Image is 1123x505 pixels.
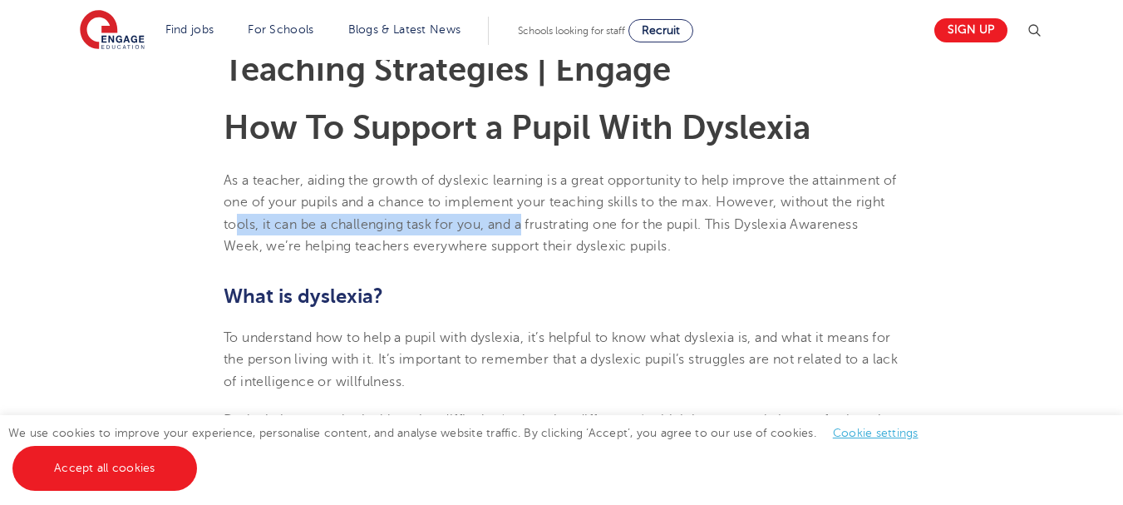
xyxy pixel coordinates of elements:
span: As a teacher, aiding the growth of dyslexic learning is a great opportunity to help improve the a... [224,173,897,254]
a: Cookie settings [833,427,919,439]
span: To understand how to help a pupil with dyslexia, it’s helpful to know what dyslexia is, and what ... [224,330,898,389]
a: Blogs & Latest News [348,23,461,36]
span: Schools looking for staff [518,25,625,37]
span: We use cookies to improve your experience, personalise content, and analyse website traffic. By c... [8,427,935,474]
a: Accept all cookies [12,446,197,491]
a: For Schools [248,23,313,36]
span: Recruit [642,24,680,37]
img: Engage Education [80,10,145,52]
h1: Supporting Dyslexia In Schools: 10 Teaching Strategies | Engage [224,20,899,87]
a: Sign up [934,18,1007,42]
b: What is dyslexia? [224,285,383,308]
b: How To Support a Pupil With Dyslexia [224,109,810,146]
a: Recruit [628,19,693,42]
a: Find jobs [165,23,214,36]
